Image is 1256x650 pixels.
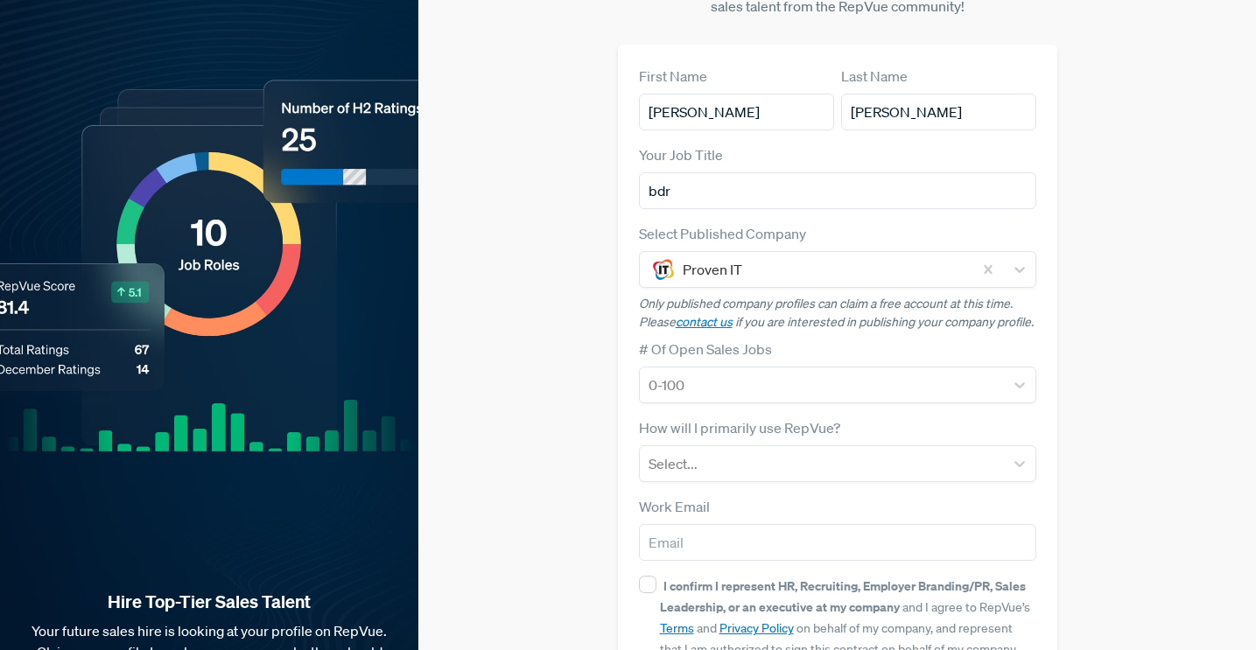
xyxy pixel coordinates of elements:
a: Terms [660,620,694,636]
label: Work Email [639,496,710,517]
input: First Name [639,94,834,130]
input: Last Name [841,94,1036,130]
a: Privacy Policy [719,620,794,636]
a: contact us [676,314,733,330]
input: Email [639,524,1036,561]
img: Proven IT [653,259,674,280]
label: Select Published Company [639,223,806,244]
label: # Of Open Sales Jobs [639,339,772,360]
label: First Name [639,66,707,87]
label: How will I primarily use RepVue? [639,417,840,438]
strong: I confirm I represent HR, Recruiting, Employer Branding/PR, Sales Leadership, or an executive at ... [660,577,1026,615]
input: Title [639,172,1036,209]
strong: Hire Top-Tier Sales Talent [28,591,390,613]
p: Only published company profiles can claim a free account at this time. Please if you are interest... [639,295,1036,332]
label: Your Job Title [639,144,723,165]
label: Last Name [841,66,908,87]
